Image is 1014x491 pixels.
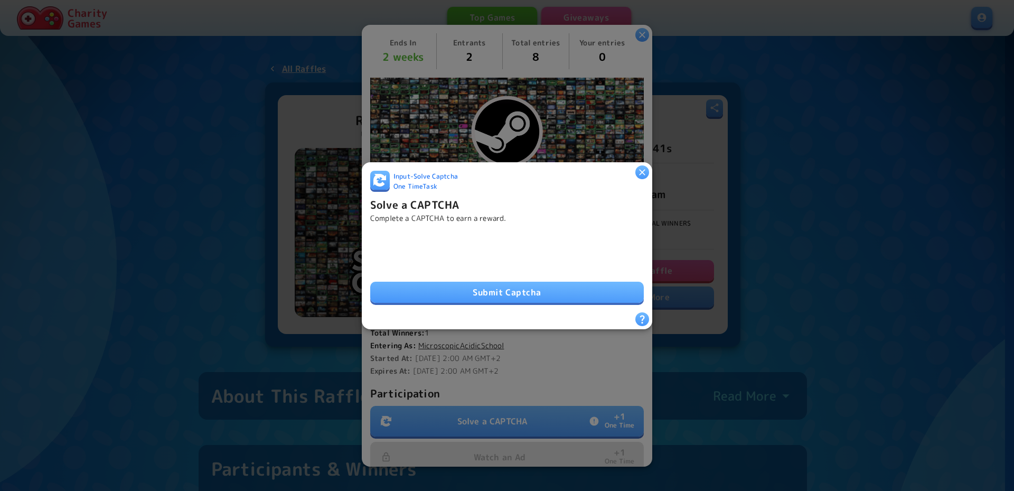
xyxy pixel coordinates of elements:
[370,212,506,223] p: Complete a CAPTCHA to earn a reward.
[370,232,531,273] iframe: reCAPTCHA
[370,282,644,303] button: Submit Captcha
[393,182,437,192] span: One Time Task
[370,196,459,212] h6: Solve a CAPTCHA
[393,172,458,182] span: Input - Solve Captcha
